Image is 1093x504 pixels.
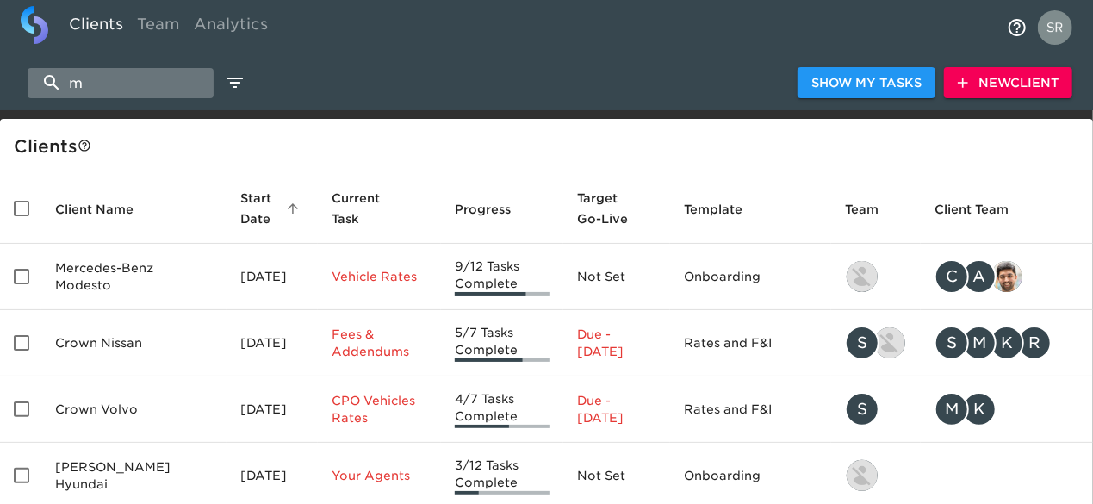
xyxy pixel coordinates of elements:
td: Crown Nissan [41,310,227,376]
div: M [935,392,969,426]
img: sandeep@simplemnt.com [991,261,1022,292]
td: [DATE] [227,376,318,443]
span: New Client [958,72,1059,94]
div: clayton.mandel@roadster.com, angelique.nurse@roadster.com, sandeep@simplemnt.com [935,259,1079,294]
span: Template [684,199,765,220]
a: Clients [62,6,130,48]
button: NewClient [944,67,1072,99]
td: [DATE] [227,244,318,310]
div: S [845,392,879,426]
td: 4/7 Tasks Complete [441,376,563,443]
button: edit [220,68,250,97]
div: S [845,326,879,360]
p: Your Agents [332,467,428,484]
div: kevin.lo@roadster.com [845,259,907,294]
div: Client s [14,133,1086,160]
div: M [962,326,997,360]
p: Due - [DATE] [577,326,656,360]
div: mcooley@crowncars.com, kwilson@crowncars.com [935,392,1079,426]
td: Onboarding [670,244,831,310]
div: kevin.lo@roadster.com [845,458,907,493]
span: Progress [455,199,533,220]
div: savannah@roadster.com [845,392,907,426]
span: Client Team [935,199,1031,220]
a: Team [130,6,187,48]
td: [DATE] [227,310,318,376]
td: Not Set [563,244,670,310]
td: 5/7 Tasks Complete [441,310,563,376]
img: kevin.lo@roadster.com [847,460,878,491]
div: C [935,259,969,294]
a: Analytics [187,6,275,48]
span: Show My Tasks [811,72,922,94]
div: savannah@roadster.com, austin@roadster.com [845,326,907,360]
p: Fees & Addendums [332,326,428,360]
input: search [28,68,214,98]
div: S [935,326,969,360]
div: sparent@crowncars.com, mcooley@crowncars.com, kwilson@crowncars.com, rrobins@crowncars.com [935,326,1079,360]
p: Due - [DATE] [577,392,656,426]
td: 9/12 Tasks Complete [441,244,563,310]
span: Team [845,199,901,220]
img: austin@roadster.com [874,327,905,358]
span: Start Date [240,188,304,229]
img: logo [21,6,48,44]
div: K [990,326,1024,360]
td: Rates and F&I [670,376,831,443]
td: Rates and F&I [670,310,831,376]
td: Mercedes-Benz Modesto [41,244,227,310]
p: Vehicle Rates [332,268,428,285]
img: kevin.lo@roadster.com [847,261,878,292]
div: A [962,259,997,294]
button: notifications [997,7,1038,48]
button: Show My Tasks [798,67,935,99]
p: CPO Vehicles Rates [332,392,428,426]
span: This is the next Task in this Hub that should be completed [332,188,406,229]
div: R [1017,326,1052,360]
span: Client Name [55,199,156,220]
span: Current Task [332,188,428,229]
div: K [962,392,997,426]
img: Profile [1038,10,1072,45]
span: Calculated based on the start date and the duration of all Tasks contained in this Hub. [577,188,634,229]
span: Target Go-Live [577,188,656,229]
td: Crown Volvo [41,376,227,443]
